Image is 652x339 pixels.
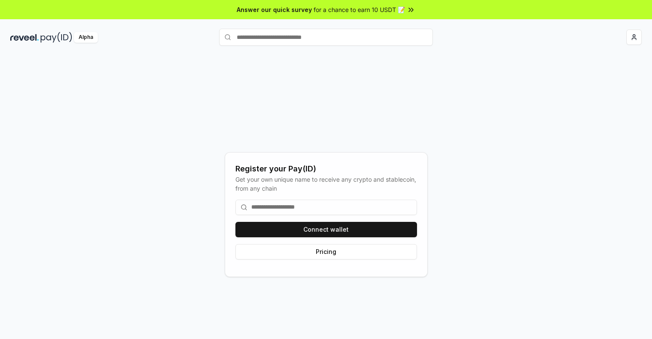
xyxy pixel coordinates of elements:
img: reveel_dark [10,32,39,43]
button: Connect wallet [235,222,417,237]
div: Register your Pay(ID) [235,163,417,175]
div: Alpha [74,32,98,43]
img: pay_id [41,32,72,43]
div: Get your own unique name to receive any crypto and stablecoin, from any chain [235,175,417,193]
span: Answer our quick survey [237,5,312,14]
span: for a chance to earn 10 USDT 📝 [314,5,405,14]
button: Pricing [235,244,417,259]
